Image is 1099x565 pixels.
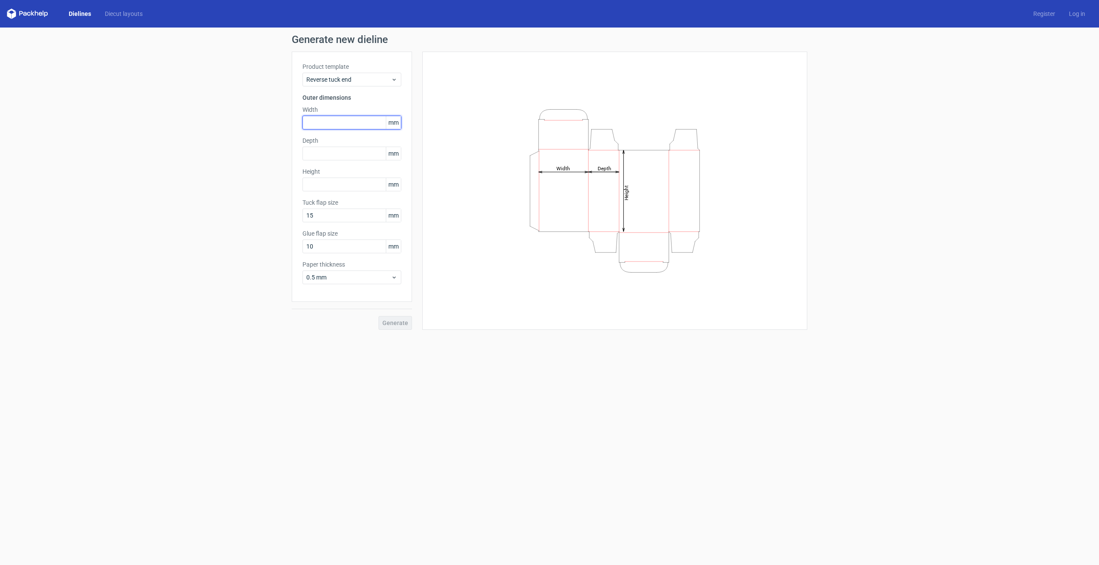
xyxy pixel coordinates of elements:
[302,229,401,238] label: Glue flap size
[302,136,401,145] label: Depth
[292,34,807,45] h1: Generate new dieline
[386,147,401,160] span: mm
[556,165,570,171] tspan: Width
[306,75,391,84] span: Reverse tuck end
[302,62,401,71] label: Product template
[302,105,401,114] label: Width
[62,9,98,18] a: Dielines
[386,209,401,222] span: mm
[1026,9,1062,18] a: Register
[302,260,401,269] label: Paper thickness
[386,178,401,191] span: mm
[306,273,391,282] span: 0.5 mm
[1062,9,1092,18] a: Log in
[386,116,401,129] span: mm
[386,240,401,253] span: mm
[598,165,611,171] tspan: Depth
[302,93,401,102] h3: Outer dimensions
[623,185,629,200] tspan: Height
[302,198,401,207] label: Tuck flap size
[302,167,401,176] label: Height
[98,9,150,18] a: Diecut layouts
